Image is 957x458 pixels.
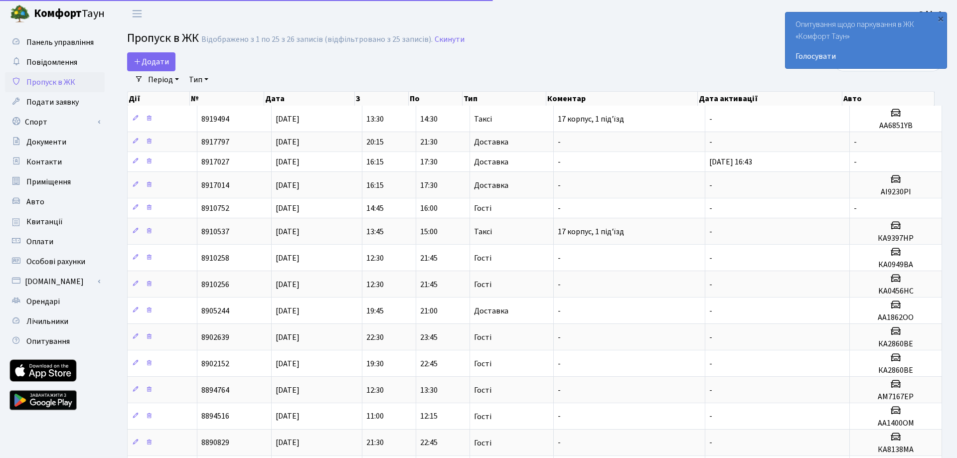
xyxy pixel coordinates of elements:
[558,180,561,191] span: -
[201,438,229,449] span: 8890829
[709,253,712,264] span: -
[558,279,561,290] span: -
[276,137,300,148] span: [DATE]
[420,385,438,396] span: 13:30
[185,71,212,88] a: Тип
[5,292,105,311] a: Орендарі
[34,5,82,21] b: Комфорт
[26,236,53,247] span: Оплати
[786,12,947,68] div: Опитування щодо паркування в ЖК «Комфорт Таун»
[854,445,938,455] h5: КА8138МА
[558,438,561,449] span: -
[796,50,937,62] a: Голосувати
[26,316,68,327] span: Лічильники
[26,176,71,187] span: Приміщення
[709,411,712,422] span: -
[366,385,384,396] span: 12:30
[854,287,938,296] h5: KA0456HC
[366,203,384,214] span: 14:45
[366,180,384,191] span: 16:15
[276,279,300,290] span: [DATE]
[558,253,561,264] span: -
[709,358,712,369] span: -
[709,114,712,125] span: -
[558,385,561,396] span: -
[558,332,561,343] span: -
[409,92,463,106] th: По
[420,305,438,316] span: 21:00
[10,4,30,24] img: logo.png
[709,332,712,343] span: -
[26,57,77,68] span: Повідомлення
[918,8,945,20] a: Офіс 1.
[201,35,433,44] div: Відображено з 1 по 25 з 26 записів (відфільтровано з 25 записів).
[474,281,491,289] span: Гості
[474,386,491,394] span: Гості
[842,92,935,106] th: Авто
[420,180,438,191] span: 17:30
[201,358,229,369] span: 8902152
[366,156,384,167] span: 16:15
[276,114,300,125] span: [DATE]
[276,438,300,449] span: [DATE]
[709,137,712,148] span: -
[201,332,229,343] span: 8902639
[201,411,229,422] span: 8894516
[420,279,438,290] span: 21:45
[366,114,384,125] span: 13:30
[201,226,229,237] span: 8910537
[5,112,105,132] a: Спорт
[435,35,465,44] a: Скинути
[366,358,384,369] span: 19:30
[26,216,63,227] span: Квитанції
[127,52,175,71] a: Додати
[558,114,624,125] span: 17 корпус, 1 під'їзд
[201,114,229,125] span: 8919494
[366,137,384,148] span: 20:15
[546,92,698,106] th: Коментар
[125,5,150,22] button: Переключити навігацію
[558,411,561,422] span: -
[854,366,938,375] h5: КА2860ВЕ
[463,92,546,106] th: Тип
[558,226,624,237] span: 17 корпус, 1 під'їзд
[420,137,438,148] span: 21:30
[26,37,94,48] span: Панель управління
[276,180,300,191] span: [DATE]
[5,152,105,172] a: Контакти
[474,158,508,166] span: Доставка
[854,313,938,322] h5: АА1862ОО
[26,156,62,167] span: Контакти
[276,358,300,369] span: [DATE]
[936,13,946,23] div: ×
[276,332,300,343] span: [DATE]
[854,339,938,349] h5: КА2860ВЕ
[366,279,384,290] span: 12:30
[5,72,105,92] a: Пропуск в ЖК
[558,203,561,214] span: -
[5,52,105,72] a: Повідомлення
[5,252,105,272] a: Особові рахунки
[355,92,409,106] th: З
[709,385,712,396] span: -
[709,226,712,237] span: -
[709,305,712,316] span: -
[474,254,491,262] span: Гості
[127,29,199,47] span: Пропуск в ЖК
[5,192,105,212] a: Авто
[276,156,300,167] span: [DATE]
[201,305,229,316] span: 8905244
[420,411,438,422] span: 12:15
[854,392,938,402] h5: АМ7167ЕР
[5,32,105,52] a: Панель управління
[26,137,66,148] span: Документи
[144,71,183,88] a: Період
[276,226,300,237] span: [DATE]
[26,296,60,307] span: Орендарі
[420,226,438,237] span: 15:00
[276,385,300,396] span: [DATE]
[709,180,712,191] span: -
[709,438,712,449] span: -
[474,439,491,447] span: Гості
[190,92,264,106] th: №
